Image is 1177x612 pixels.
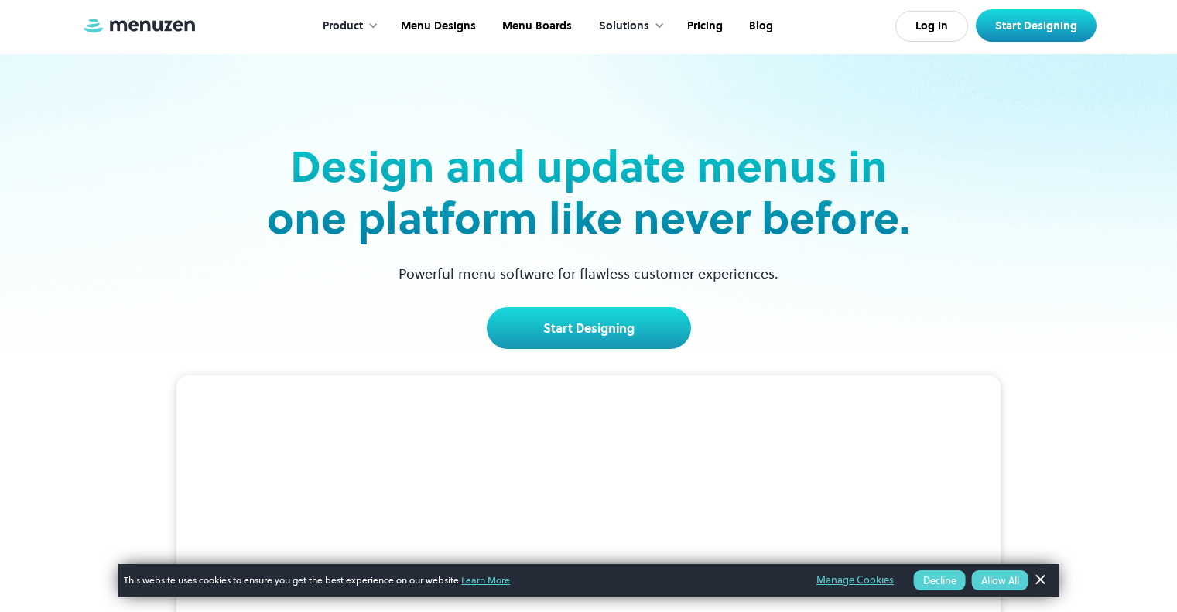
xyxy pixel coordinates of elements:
[895,11,968,42] a: Log In
[672,2,734,50] a: Pricing
[386,2,488,50] a: Menu Designs
[379,263,798,284] p: Powerful menu software for flawless customer experiences.
[1028,569,1052,592] a: Dismiss Banner
[323,18,363,35] div: Product
[124,573,795,587] span: This website uses cookies to ensure you get the best experience on our website.
[734,2,785,50] a: Blog
[262,141,915,244] h2: Design and update menus in one platform like never before.
[488,2,583,50] a: Menu Boards
[307,2,386,50] div: Product
[599,18,649,35] div: Solutions
[972,570,1028,590] button: Allow All
[914,570,966,590] button: Decline
[976,9,1097,42] a: Start Designing
[461,573,510,586] a: Learn More
[816,572,894,589] a: Manage Cookies
[583,2,672,50] div: Solutions
[487,307,691,349] a: Start Designing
